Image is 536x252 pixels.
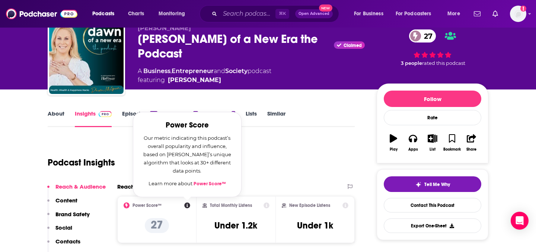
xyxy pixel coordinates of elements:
[409,29,436,42] a: 27
[138,76,271,85] span: featuring
[520,6,526,12] svg: Add a profile image
[208,110,235,127] a: Credits1
[377,25,488,71] div: 27 3 peoplerated this podcast
[489,7,501,20] a: Show notifications dropdown
[511,212,529,230] div: Open Intercom Messenger
[48,110,64,127] a: About
[430,147,435,152] div: List
[47,211,90,224] button: Brand Safety
[462,129,481,156] button: Share
[401,60,422,66] span: 3 people
[47,183,106,197] button: Reach & Audience
[117,183,134,190] h2: Reach
[142,179,232,188] p: Learn more about
[49,19,124,94] img: Dawn of a New Era the Podcast
[138,25,191,32] span: [PERSON_NAME]
[225,67,248,75] a: Society
[128,9,144,19] span: Charts
[142,121,232,129] h2: Power Score
[384,91,481,107] button: Follow
[442,129,462,156] button: Bookmark
[55,183,106,190] p: Reach & Audience
[214,220,257,231] h3: Under 1.2k
[403,129,422,156] button: Apps
[423,129,442,156] button: List
[384,110,481,125] div: Rate
[47,238,80,252] button: Contacts
[384,176,481,192] button: tell me why sparkleTell Me Why
[194,181,226,187] a: Power Score™
[123,8,149,20] a: Charts
[297,220,333,231] h3: Under 1k
[299,12,329,16] span: Open Advanced
[319,4,332,12] span: New
[214,67,225,75] span: and
[384,218,481,233] button: Export One-Sheet
[142,134,232,175] p: Our metric indicating this podcast’s overall popularity and influence, based on [PERSON_NAME]’s u...
[55,238,80,245] p: Contacts
[349,8,393,20] button: open menu
[193,111,198,116] div: 2
[87,8,124,20] button: open menu
[207,5,346,22] div: Search podcasts, credits, & more...
[210,203,252,208] h2: Total Monthly Listens
[443,147,461,152] div: Bookmark
[344,44,362,47] span: Claimed
[267,110,285,127] a: Similar
[153,8,195,20] button: open menu
[408,147,418,152] div: Apps
[6,7,77,21] img: Podchaser - Follow, Share and Rate Podcasts
[145,218,169,233] p: 27
[99,111,112,117] img: Podchaser Pro
[275,9,289,19] span: ⌘ K
[143,67,170,75] a: Business
[396,9,431,19] span: For Podcasters
[354,9,383,19] span: For Business
[415,182,421,188] img: tell me why sparkle
[510,6,526,22] button: Show profile menu
[122,110,157,127] a: Episodes171
[390,147,398,152] div: Play
[471,7,484,20] a: Show notifications dropdown
[384,198,481,212] a: Contact This Podcast
[466,147,476,152] div: Share
[295,9,333,18] button: Open AdvancedNew
[232,111,235,116] div: 1
[48,157,115,168] h1: Podcast Insights
[168,110,198,127] a: Reviews2
[289,203,330,208] h2: New Episode Listens
[47,197,77,211] button: Content
[92,9,114,19] span: Podcasts
[422,60,465,66] span: rated this podcast
[424,182,450,188] span: Tell Me Why
[55,197,77,204] p: Content
[172,67,214,75] a: Entrepreneur
[170,67,172,75] span: ,
[384,129,403,156] button: Play
[510,6,526,22] span: Logged in as MarelyCarveComms
[442,8,469,20] button: open menu
[391,8,442,20] button: open menu
[133,203,162,208] h2: Power Score™
[75,110,112,127] a: InsightsPodchaser Pro
[510,6,526,22] img: User Profile
[220,8,275,20] input: Search podcasts, credits, & more...
[417,29,436,42] span: 27
[447,9,460,19] span: More
[246,110,257,127] a: Lists
[55,224,72,231] p: Social
[47,224,72,238] button: Social
[168,76,221,85] a: Dawn McGruer
[55,211,90,218] p: Brand Safety
[159,9,185,19] span: Monitoring
[138,67,271,85] div: A podcast
[150,111,157,116] div: 171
